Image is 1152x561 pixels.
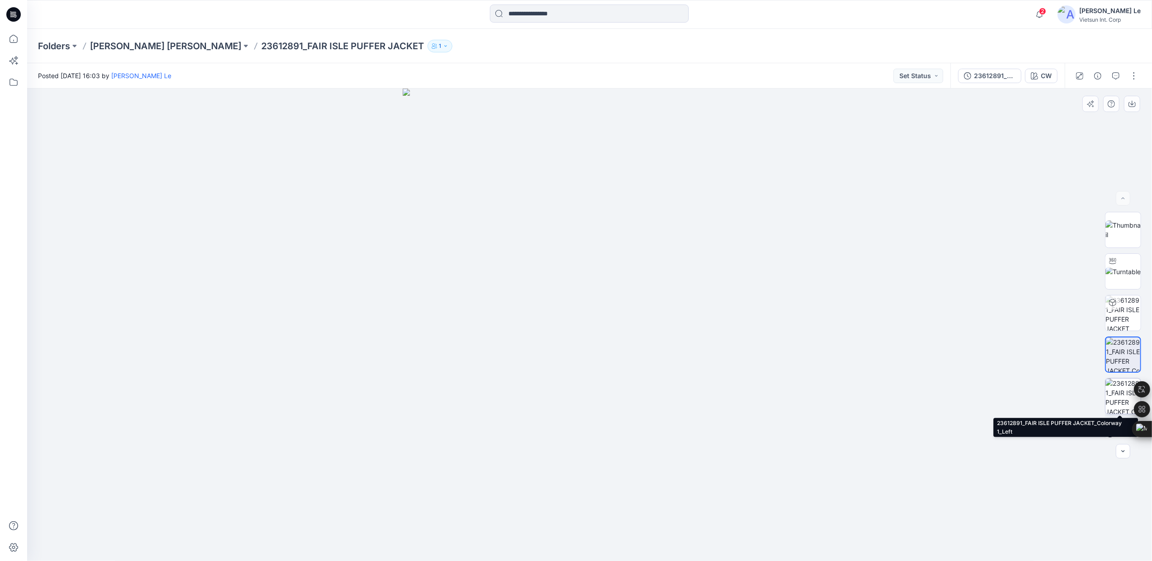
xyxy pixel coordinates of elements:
div: [PERSON_NAME] Le [1079,5,1141,16]
p: 1 [439,41,441,51]
div: CW [1041,71,1052,81]
img: avatar [1058,5,1076,23]
a: [PERSON_NAME] [PERSON_NAME] [90,40,241,52]
img: 23612891_FAIR ISLE PUFFER JACKET_Colorway 1_Front [1106,337,1140,372]
span: 2 [1039,8,1046,15]
img: 23612891_FAIR ISLE PUFFER JACKET_Colorway 1_Left [1105,379,1141,414]
img: 23612891_FAIR ISLE PUFFER JACKET_Colorway 1_Back [1105,420,1141,455]
button: 1 [428,40,452,52]
a: Folders [38,40,70,52]
a: [PERSON_NAME] Le [111,72,171,79]
button: CW [1025,69,1058,83]
div: 23612891_FAIR ISLE PUFFER JACKET [974,71,1016,81]
div: Vietsun Int. Corp [1079,16,1141,23]
img: 23612891_FAIR ISLE PUFFER JACKET Colorway 1 [1105,295,1141,331]
img: Turntable [1105,267,1141,276]
img: Thumbnail [1105,220,1141,239]
button: 23612891_FAIR ISLE PUFFER JACKET [958,69,1021,83]
button: Details [1091,69,1105,83]
p: 23612891_FAIR ISLE PUFFER JACKET [261,40,424,52]
span: Posted [DATE] 16:03 by [38,71,171,80]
